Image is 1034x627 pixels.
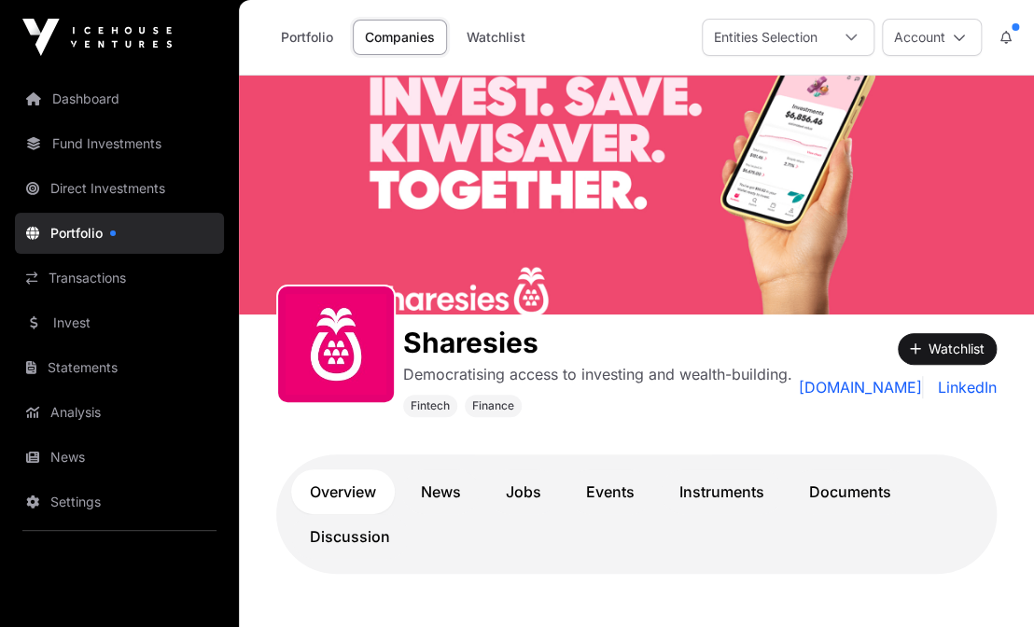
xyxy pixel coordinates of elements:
[403,326,792,359] h1: Sharesies
[291,469,395,514] a: Overview
[291,514,409,559] a: Discussion
[930,376,997,398] a: LinkedIn
[353,20,447,55] a: Companies
[403,363,792,385] p: Democratising access to investing and wealth-building.
[882,19,982,56] button: Account
[454,20,538,55] a: Watchlist
[703,20,829,55] div: Entities Selection
[22,19,172,56] img: Icehouse Ventures Logo
[15,481,224,522] a: Settings
[898,333,997,365] button: Watchlist
[472,398,514,413] span: Finance
[15,258,224,299] a: Transactions
[15,123,224,164] a: Fund Investments
[15,347,224,388] a: Statements
[291,469,982,559] nav: Tabs
[567,469,653,514] a: Events
[661,469,783,514] a: Instruments
[941,537,1034,627] iframe: Chat Widget
[402,469,480,514] a: News
[239,76,1034,314] img: Sharesies
[15,392,224,433] a: Analysis
[15,437,224,478] a: News
[286,294,386,395] img: sharesies_logo.jpeg
[15,213,224,254] a: Portfolio
[487,469,560,514] a: Jobs
[411,398,450,413] span: Fintech
[15,302,224,343] a: Invest
[790,469,910,514] a: Documents
[799,376,923,398] a: [DOMAIN_NAME]
[15,168,224,209] a: Direct Investments
[15,78,224,119] a: Dashboard
[269,20,345,55] a: Portfolio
